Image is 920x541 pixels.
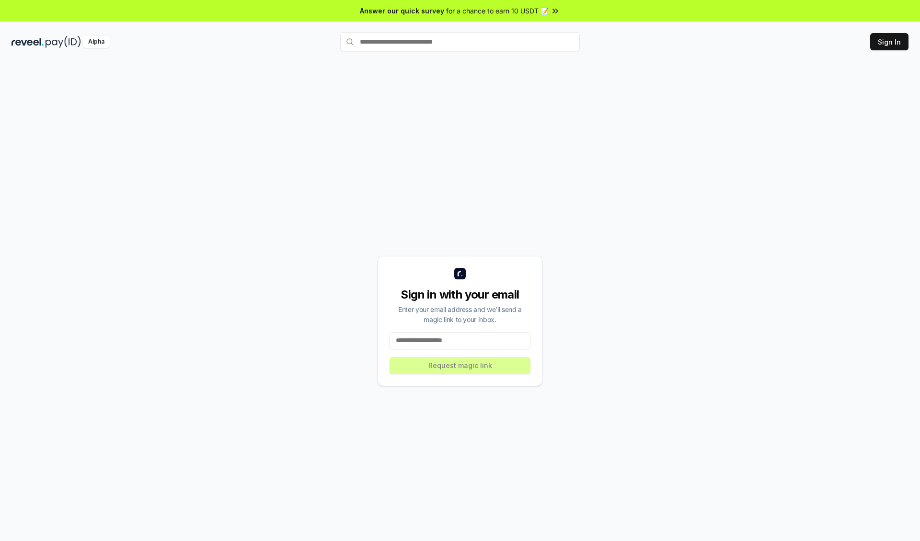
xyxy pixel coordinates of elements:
div: Sign in with your email [390,287,530,302]
span: for a chance to earn 10 USDT 📝 [446,6,549,16]
img: logo_small [454,268,466,279]
div: Alpha [83,36,110,48]
div: Enter your email address and we’ll send a magic link to your inbox. [390,304,530,324]
span: Answer our quick survey [360,6,444,16]
img: pay_id [46,36,81,48]
button: Sign In [870,33,908,50]
img: reveel_dark [11,36,44,48]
